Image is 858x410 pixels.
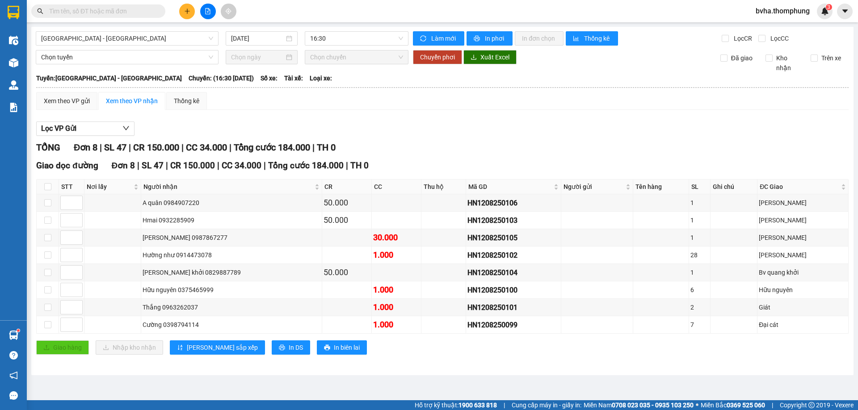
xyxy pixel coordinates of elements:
[690,215,709,225] div: 1
[413,50,462,64] button: Chuyển phơi
[44,96,90,106] div: Xem theo VP gửi
[466,316,561,334] td: HN1208250099
[41,50,213,64] span: Chọn tuyến
[467,31,513,46] button: printerIn phơi
[264,160,266,171] span: |
[41,123,76,134] span: Lọc VP Gửi
[143,198,321,208] div: A quân 0984907220
[143,302,321,312] div: Thắng 0963262037
[143,285,321,295] div: Hữu nguyên 0375465999
[808,402,815,408] span: copyright
[312,142,315,153] span: |
[334,343,360,352] span: In biên lai
[104,142,126,153] span: SL 47
[466,281,561,299] td: HN1208250100
[9,331,18,340] img: warehouse-icon
[466,194,561,212] td: HN1208250106
[106,96,158,106] div: Xem theo VP nhận
[37,8,43,14] span: search
[467,250,559,261] div: HN1208250102
[690,302,709,312] div: 2
[9,58,18,67] img: warehouse-icon
[17,329,20,332] sup: 1
[463,50,517,64] button: downloadXuất Excel
[413,31,464,46] button: syncLàm mới
[415,400,497,410] span: Hỗ trợ kỹ thuật:
[181,142,184,153] span: |
[133,142,179,153] span: CR 150.000
[467,197,559,209] div: HN1208250106
[759,302,847,312] div: Giát
[701,400,765,410] span: Miền Bắc
[633,180,689,194] th: Tên hàng
[759,233,847,243] div: [PERSON_NAME]
[9,36,18,45] img: warehouse-icon
[49,6,155,16] input: Tìm tên, số ĐT hoặc mã đơn
[468,182,552,192] span: Mã GD
[41,32,213,45] span: Hà Nội - Nghệ An
[9,351,18,360] span: question-circle
[205,8,211,14] span: file-add
[143,320,321,330] div: Cường 0398794114
[466,247,561,264] td: HN1208250102
[759,215,847,225] div: [PERSON_NAME]
[229,142,231,153] span: |
[728,53,756,63] span: Đã giao
[261,73,278,83] span: Số xe:
[186,142,227,153] span: CC 34.000
[711,180,757,194] th: Ghi chú
[467,267,559,278] div: HN1208250104
[467,284,559,296] div: HN1208250100
[480,52,509,62] span: Xuất Excel
[9,80,18,90] img: warehouse-icon
[217,160,219,171] span: |
[818,53,845,63] span: Trên xe
[458,402,497,409] strong: 1900 633 818
[317,142,336,153] span: TH 0
[177,344,183,351] span: sort-ascending
[466,212,561,229] td: HN1208250103
[222,160,261,171] span: CC 34.000
[512,400,581,410] span: Cung cấp máy in - giấy in:
[431,33,457,43] span: Làm mới
[564,182,624,192] span: Người gửi
[759,285,847,295] div: Hữu nguyên
[372,180,421,194] th: CC
[231,33,284,43] input: 12/08/2025
[471,54,477,61] span: download
[749,5,817,17] span: bvha.thomphung
[96,340,163,355] button: downloadNhập kho nhận
[759,250,847,260] div: [PERSON_NAME]
[759,198,847,208] div: [PERSON_NAME]
[322,180,372,194] th: CR
[485,33,505,43] span: In phơi
[421,180,466,194] th: Thu hộ
[466,229,561,247] td: HN1208250105
[310,32,403,45] span: 16:30
[759,320,847,330] div: Đại cát
[841,7,849,15] span: caret-down
[690,268,709,277] div: 1
[112,160,135,171] span: Đơn 8
[772,400,773,410] span: |
[289,343,303,352] span: In DS
[474,35,481,42] span: printer
[234,142,310,153] span: Tổng cước 184.000
[466,299,561,316] td: HN1208250101
[74,142,97,153] span: Đơn 8
[690,320,709,330] div: 7
[760,182,839,192] span: ĐC Giao
[225,8,231,14] span: aim
[324,344,330,351] span: printer
[87,182,132,192] span: Nơi lấy
[727,402,765,409] strong: 0369 525 060
[324,266,370,279] div: 50.000
[143,268,321,277] div: [PERSON_NAME] khởi 0829887789
[759,268,847,277] div: Bv quang khởi
[566,31,618,46] button: bar-chartThống kê
[350,160,369,171] span: TH 0
[142,160,164,171] span: SL 47
[231,52,284,62] input: Chọn ngày
[100,142,102,153] span: |
[143,215,321,225] div: Hmai 0932285909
